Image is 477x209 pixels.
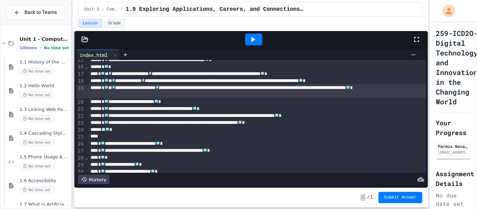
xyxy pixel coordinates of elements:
[384,195,417,200] span: Submit Answer
[76,57,85,64] div: 15
[40,45,41,51] span: •
[20,202,69,208] span: 1.7 What is Artificial Intelligence (AI)
[126,5,304,14] span: 1.9 Exploring Applications, Careers, and Connections in the Digital World
[6,5,65,20] button: Back to Teams
[85,155,88,161] span: Fold line
[367,195,369,200] span: /
[20,130,69,136] span: 1.4 Cascading Style Sheets
[20,36,69,42] span: Unit 1 - Computational Thinking and Making Connections
[20,92,54,98] span: No time set
[76,148,85,155] div: 27
[438,150,469,155] div: [EMAIL_ADDRESS][DOMAIN_NAME]
[20,68,54,75] span: No time set
[76,85,85,99] div: 19
[76,169,85,176] div: 30
[379,192,423,203] button: Submit Answer
[76,64,85,70] div: 16
[20,163,54,170] span: No time set
[78,19,102,28] button: Lesson
[76,78,85,85] div: 18
[76,155,85,162] div: 28
[360,194,366,201] span: -
[76,134,85,141] div: 25
[20,154,69,160] span: 1.5 Phone Usage Assignment
[76,113,85,120] div: 22
[435,3,457,19] div: My Account
[370,195,373,200] span: 1
[76,106,85,113] div: 21
[20,83,69,89] span: 1.2 Hello World
[20,46,37,50] span: 10 items
[436,191,471,208] div: No due date set
[76,162,85,169] div: 29
[20,115,54,122] span: No time set
[436,169,471,188] h2: Assignment Details
[20,187,54,193] span: No time set
[20,107,69,113] span: 1.3 Linking Web Pages
[20,139,54,146] span: No time set
[436,118,471,137] h2: Your Progress
[76,50,120,60] div: index.html
[76,51,111,59] div: index.html
[76,120,85,127] div: 23
[20,59,69,65] span: 1.1 History of the WWW
[24,9,57,16] span: Back to Teams
[84,7,118,12] span: Unit 1 - Computational Thinking and Making Connections
[85,64,88,70] span: Fold line
[120,7,123,12] span: /
[438,143,469,149] div: Parmis Navabsafavi
[76,141,85,148] div: 26
[76,99,85,106] div: 20
[104,19,125,28] button: Grade
[44,46,69,50] span: No time set
[20,178,69,184] span: 1.6 Accessibility
[76,71,85,78] div: 17
[76,127,85,134] div: 24
[78,174,110,184] div: History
